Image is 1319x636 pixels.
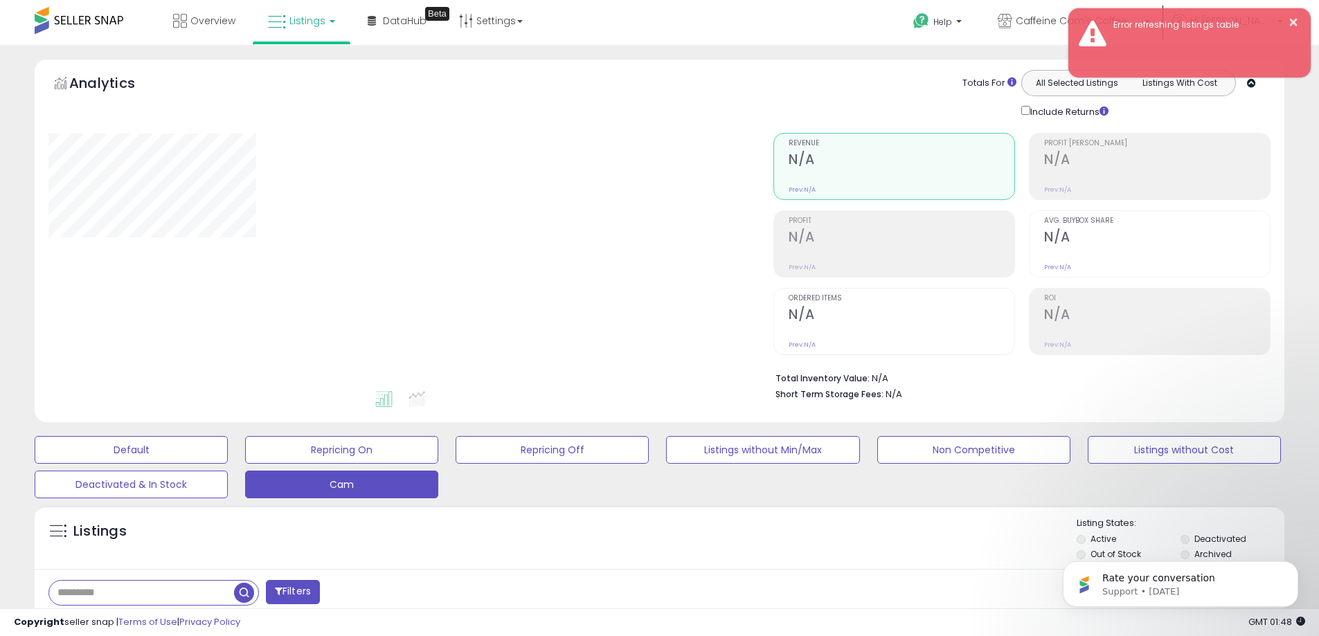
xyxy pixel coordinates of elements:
span: N/A [886,388,902,401]
span: Listings [289,14,325,28]
button: Deactivated & In Stock [35,471,228,498]
small: Prev: N/A [789,263,816,271]
span: Overview [190,14,235,28]
button: Repricing Off [456,436,649,464]
p: Listing States: [1077,517,1284,530]
button: Filters [266,580,320,604]
button: Repricing On [245,436,438,464]
span: ROI [1044,295,1270,302]
span: Caffeine Cam's Coffee & Candy Company Inc. [1016,14,1140,28]
h5: Listings [73,522,127,541]
button: × [1288,14,1299,31]
li: N/A [775,369,1260,385]
span: Profit [789,217,1014,225]
button: Listings without Min/Max [666,436,859,464]
button: Cam [245,471,438,498]
button: Listings without Cost [1088,436,1281,464]
strong: Copyright [14,615,64,628]
div: seller snap | | [14,616,240,629]
button: All Selected Listings [1025,74,1129,92]
button: Default [35,436,228,464]
a: Terms of Use [118,615,177,628]
span: Revenue [789,140,1014,147]
span: Profit [PERSON_NAME] [1044,140,1270,147]
span: Help [933,16,952,28]
small: Prev: N/A [789,185,816,194]
a: Help [902,2,976,45]
small: Prev: N/A [1044,340,1071,349]
span: Avg. Buybox Share [1044,217,1270,225]
h2: N/A [789,307,1014,325]
button: Non Competitive [877,436,1070,464]
button: Listings With Cost [1128,74,1231,92]
iframe: Intercom notifications message [1042,532,1319,629]
b: Total Inventory Value: [775,372,870,384]
div: Tooltip anchor [425,7,449,21]
small: Prev: N/A [789,340,816,349]
div: Totals For [962,77,1016,90]
span: DataHub [383,14,427,28]
small: Prev: N/A [1044,185,1071,194]
i: Get Help [913,12,930,30]
h2: N/A [1044,152,1270,170]
span: Ordered Items [789,295,1014,302]
h5: Analytics [69,73,162,96]
div: Include Returns [1011,103,1125,119]
small: Prev: N/A [1044,263,1071,271]
div: Error refreshing listings table [1103,19,1300,32]
a: Privacy Policy [179,615,240,628]
h2: N/A [1044,229,1270,248]
h2: N/A [789,229,1014,248]
h2: N/A [789,152,1014,170]
b: Short Term Storage Fees: [775,388,883,400]
h2: N/A [1044,307,1270,325]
